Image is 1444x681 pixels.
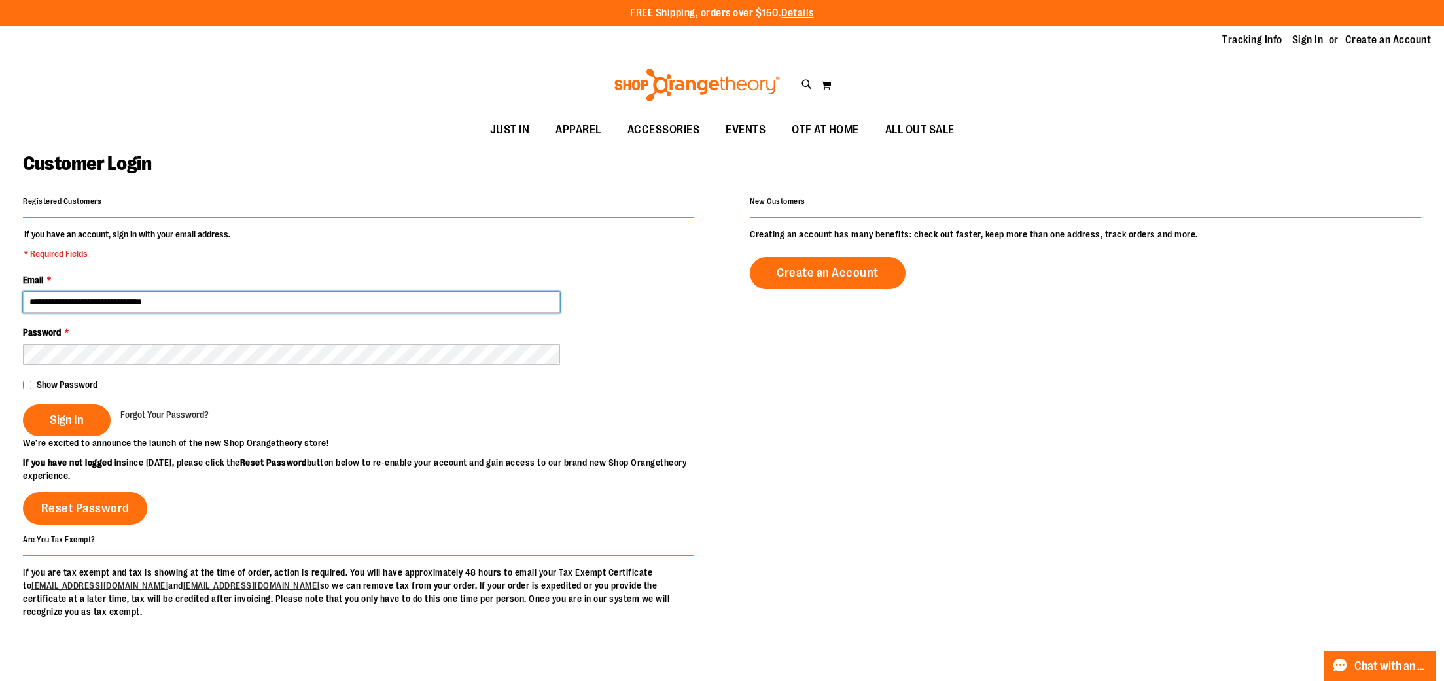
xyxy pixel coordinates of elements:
[627,115,700,145] span: ACCESSORIES
[781,7,814,19] a: Details
[23,404,111,436] button: Sign In
[1292,33,1324,47] a: Sign In
[23,228,232,260] legend: If you have an account, sign in with your email address.
[792,115,859,145] span: OTF AT HOME
[120,408,209,421] a: Forgot Your Password?
[31,580,168,591] a: [EMAIL_ADDRESS][DOMAIN_NAME]
[23,197,101,206] strong: Registered Customers
[1354,660,1428,672] span: Chat with an Expert
[183,580,320,591] a: [EMAIL_ADDRESS][DOMAIN_NAME]
[240,457,307,468] strong: Reset Password
[37,379,97,390] span: Show Password
[23,152,151,175] span: Customer Login
[885,115,955,145] span: ALL OUT SALE
[1222,33,1282,47] a: Tracking Info
[1324,651,1437,681] button: Chat with an Expert
[726,115,766,145] span: EVENTS
[41,501,130,515] span: Reset Password
[50,413,84,427] span: Sign In
[23,456,722,482] p: since [DATE], please click the button below to re-enable your account and gain access to our bran...
[24,247,230,260] span: * Required Fields
[23,436,722,449] p: We’re excited to announce the launch of the new Shop Orangetheory store!
[750,197,805,206] strong: New Customers
[120,410,209,420] span: Forgot Your Password?
[612,69,782,101] img: Shop Orangetheory
[490,115,530,145] span: JUST IN
[777,266,879,280] span: Create an Account
[750,228,1421,241] p: Creating an account has many benefits: check out faster, keep more than one address, track orders...
[23,457,122,468] strong: If you have not logged in
[750,257,906,289] a: Create an Account
[630,6,814,21] p: FREE Shipping, orders over $150.
[23,534,96,544] strong: Are You Tax Exempt?
[23,566,694,618] p: If you are tax exempt and tax is showing at the time of order, action is required. You will have ...
[555,115,601,145] span: APPAREL
[23,275,43,285] span: Email
[23,327,61,338] span: Password
[1345,33,1432,47] a: Create an Account
[23,492,147,525] a: Reset Password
